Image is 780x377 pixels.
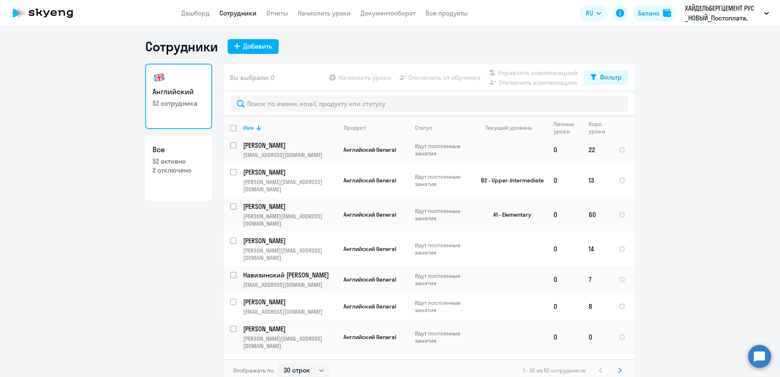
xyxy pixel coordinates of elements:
[582,163,612,197] td: 13
[415,330,471,344] p: Идут постоянные занятия
[582,232,612,266] td: 14
[243,202,335,211] p: [PERSON_NAME]
[547,163,582,197] td: 0
[343,177,396,184] span: Английский General
[415,242,471,256] p: Идут постоянные занятия
[243,41,272,51] div: Добавить
[580,5,607,21] button: RU
[681,3,773,23] button: ХАЙДЕЛЬБЕРГЦЕМЕНТ РУС _НОВЫЙ_Постоплата, ХАЙДЕЛЬБЕРГЦЕМЕНТ РУС, ООО
[415,124,471,131] div: Статус
[415,173,471,188] p: Идут постоянные занятия
[243,151,337,159] p: [EMAIL_ADDRESS][DOMAIN_NAME]
[589,120,612,135] div: Корп. уроки
[243,359,335,368] p: [PERSON_NAME]
[415,124,432,131] div: Статус
[266,9,288,17] a: Отчеты
[415,299,471,314] p: Идут постоянные занятия
[153,86,205,97] h3: Английский
[243,236,335,245] p: [PERSON_NAME]
[243,297,335,306] p: [PERSON_NAME]
[343,333,396,341] span: Английский General
[243,168,335,177] p: [PERSON_NAME]
[243,141,335,150] p: [PERSON_NAME]
[343,146,396,153] span: Английский General
[233,367,275,374] span: Отображать по:
[547,266,582,293] td: 0
[243,297,337,306] a: [PERSON_NAME]
[343,303,396,310] span: Английский General
[145,38,218,55] h1: Сотрудники
[243,178,337,193] p: [PERSON_NAME][EMAIL_ADDRESS][DOMAIN_NAME]
[243,124,337,131] div: Имя
[471,163,547,197] td: B2 - Upper-Intermediate
[485,124,532,131] div: Текущий уровень
[343,211,396,218] span: Английский General
[243,202,337,211] a: [PERSON_NAME]
[633,5,676,21] button: Балансbalance
[582,266,612,293] td: 7
[600,72,622,82] div: Фильтр
[343,124,408,131] div: Продукт
[228,39,279,54] button: Добавить
[343,124,366,131] div: Продукт
[343,276,396,283] span: Английский General
[584,70,628,85] button: Фильтр
[243,213,337,227] p: [PERSON_NAME][EMAIL_ADDRESS][DOMAIN_NAME]
[243,168,337,177] a: [PERSON_NAME]
[243,359,337,368] a: [PERSON_NAME]
[547,136,582,163] td: 0
[153,71,166,84] img: english
[219,9,257,17] a: Сотрудники
[243,141,337,150] a: [PERSON_NAME]
[425,9,468,17] a: Все продукты
[153,166,205,175] p: 2 отключено
[582,320,612,354] td: 0
[663,9,671,17] img: balance
[145,135,212,201] a: Все52 активно2 отключено
[298,9,351,17] a: Начислить уроки
[243,308,337,315] p: [EMAIL_ADDRESS][DOMAIN_NAME]
[415,207,471,222] p: Идут постоянные занятия
[547,320,582,354] td: 0
[153,157,205,166] p: 52 активно
[243,335,337,350] p: [PERSON_NAME][EMAIL_ADDRESS][DOMAIN_NAME]
[547,232,582,266] td: 0
[638,8,660,18] div: Баланс
[582,293,612,320] td: 8
[243,281,337,288] p: [EMAIL_ADDRESS][DOMAIN_NAME]
[343,245,396,253] span: Английский General
[243,124,254,131] div: Имя
[589,120,606,135] div: Корп. уроки
[547,197,582,232] td: 0
[243,324,337,333] a: [PERSON_NAME]
[243,236,337,245] a: [PERSON_NAME]
[153,99,205,108] p: 52 сотрудника
[582,197,612,232] td: 60
[230,73,275,82] span: Вы выбрали: 0
[523,367,586,374] span: 1 - 30 из 52 сотрудников
[243,271,337,279] a: Навизинский [PERSON_NAME]
[153,144,205,155] h3: Все
[243,324,335,333] p: [PERSON_NAME]
[471,197,547,232] td: A1 - Elementary
[547,293,582,320] td: 0
[243,271,335,279] p: Навизинский [PERSON_NAME]
[145,64,212,129] a: Английский52 сотрудника
[685,3,761,23] p: ХАЙДЕЛЬБЕРГЦЕМЕНТ РУС _НОВЫЙ_Постоплата, ХАЙДЕЛЬБЕРГЦЕМЕНТ РУС, ООО
[582,136,612,163] td: 22
[415,272,471,287] p: Идут постоянные занятия
[586,8,593,18] span: RU
[478,124,547,131] div: Текущий уровень
[361,9,416,17] a: Документооборот
[243,247,337,262] p: [PERSON_NAME][EMAIL_ADDRESS][DOMAIN_NAME]
[554,120,576,135] div: Личные уроки
[554,120,582,135] div: Личные уроки
[415,142,471,157] p: Идут постоянные занятия
[230,95,628,112] input: Поиск по имени, email, продукту или статусу
[181,9,210,17] a: Дашборд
